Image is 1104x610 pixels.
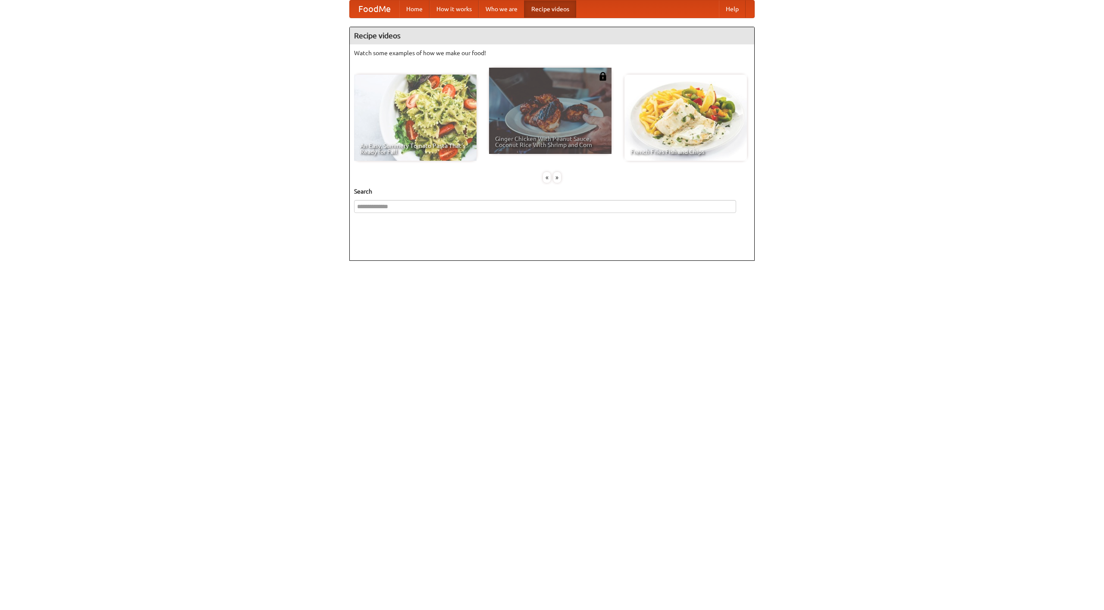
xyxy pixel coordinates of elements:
[350,0,399,18] a: FoodMe
[624,75,747,161] a: French Fries Fish and Chips
[350,27,754,44] h4: Recipe videos
[553,172,561,183] div: »
[430,0,479,18] a: How it works
[360,143,470,155] span: An Easy, Summery Tomato Pasta That's Ready for Fall
[479,0,524,18] a: Who we are
[524,0,576,18] a: Recipe videos
[354,75,477,161] a: An Easy, Summery Tomato Pasta That's Ready for Fall
[630,149,741,155] span: French Fries Fish and Chips
[599,72,607,81] img: 483408.png
[543,172,551,183] div: «
[354,187,750,196] h5: Search
[719,0,746,18] a: Help
[354,49,750,57] p: Watch some examples of how we make our food!
[399,0,430,18] a: Home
